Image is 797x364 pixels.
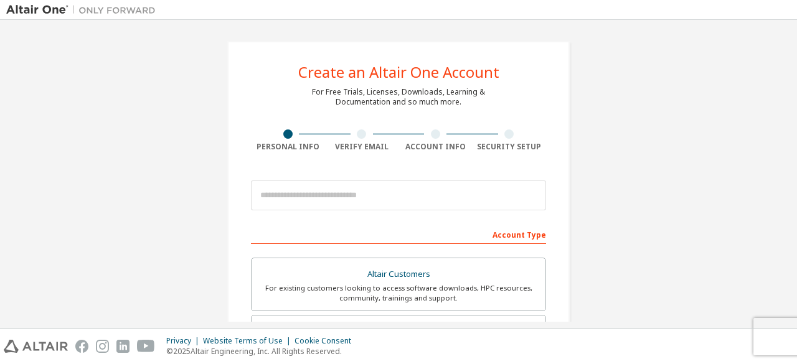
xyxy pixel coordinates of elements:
div: Account Type [251,224,546,244]
img: youtube.svg [137,340,155,353]
img: facebook.svg [75,340,88,353]
div: Cookie Consent [295,336,359,346]
img: instagram.svg [96,340,109,353]
div: Altair Customers [259,266,538,283]
div: For existing customers looking to access software downloads, HPC resources, community, trainings ... [259,283,538,303]
img: linkedin.svg [116,340,130,353]
div: Account Info [398,142,473,152]
div: Verify Email [325,142,399,152]
div: Privacy [166,336,203,346]
div: Create an Altair One Account [298,65,499,80]
img: Altair One [6,4,162,16]
div: Security Setup [473,142,547,152]
p: © 2025 Altair Engineering, Inc. All Rights Reserved. [166,346,359,357]
div: Website Terms of Use [203,336,295,346]
div: For Free Trials, Licenses, Downloads, Learning & Documentation and so much more. [312,87,485,107]
div: Personal Info [251,142,325,152]
img: altair_logo.svg [4,340,68,353]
